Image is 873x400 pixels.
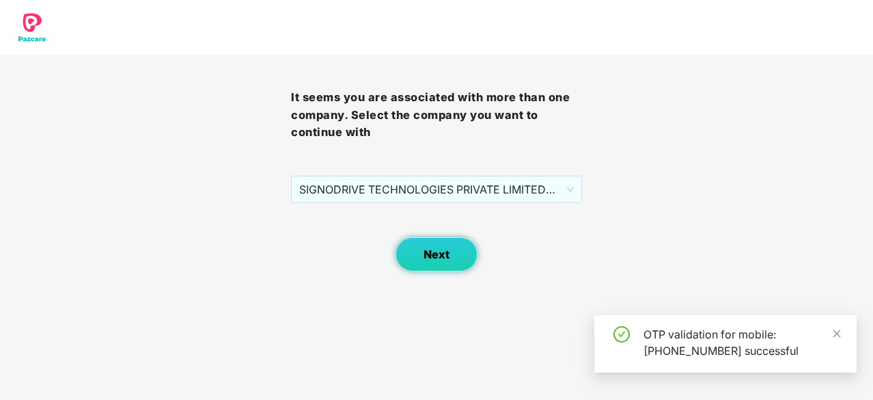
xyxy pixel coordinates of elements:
[291,89,582,142] h3: It seems you are associated with more than one company. Select the company you want to continue with
[424,248,449,261] span: Next
[299,176,574,202] span: SIGNODRIVE TECHNOLOGIES PRIVATE LIMITED - SDT134 - EMPLOYEE
[832,329,842,338] span: close
[396,237,477,271] button: Next
[613,326,630,343] span: check-circle
[643,326,840,359] div: OTP validation for mobile: [PHONE_NUMBER] successful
